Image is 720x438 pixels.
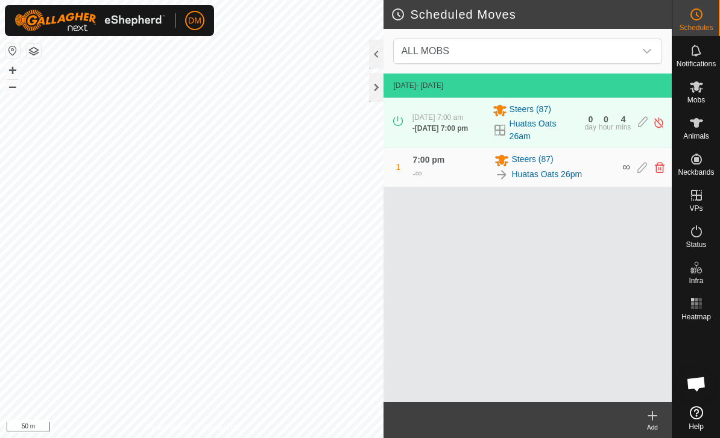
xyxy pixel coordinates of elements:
span: Animals [683,133,709,140]
span: Steers (87) [511,153,553,167]
span: Steers (87) [510,103,551,117]
span: Heatmap [681,313,711,321]
div: mins [616,124,631,131]
span: ∞ [622,161,630,173]
a: Huatas Oats 26am [510,117,578,143]
button: + [5,63,20,78]
span: Help [689,423,704,430]
div: day [585,124,596,131]
div: - [412,123,468,134]
span: ALL MOBS [396,39,635,63]
a: Privacy Policy [144,422,189,433]
span: 7:00 pm [412,155,444,164]
span: [DATE] 7:00 pm [415,124,468,133]
div: hour [599,124,613,131]
span: DM [188,14,201,27]
button: – [5,79,20,93]
img: Turn off schedule move [653,116,665,129]
span: ALL MOBS [401,46,449,56]
span: 1 [396,162,401,172]
span: ∞ [415,168,422,178]
a: Huatas Oats 26pm [511,168,582,181]
div: dropdown trigger [635,39,659,63]
span: [DATE] 7:00 am [412,113,463,122]
div: 4 [621,115,626,124]
div: Add [633,423,672,432]
div: Open chat [678,366,715,402]
img: To [494,167,509,182]
span: Schedules [679,24,713,31]
div: 0 [588,115,593,124]
button: Map Layers [27,44,41,58]
h2: Scheduled Moves [391,7,672,22]
span: Neckbands [678,169,714,176]
span: Notifications [677,60,716,67]
span: [DATE] [393,81,416,90]
button: Reset Map [5,43,20,58]
span: Status [686,241,706,248]
span: VPs [689,205,703,212]
div: 0 [604,115,608,124]
img: Gallagher Logo [14,10,165,31]
span: Mobs [687,96,705,104]
span: - [DATE] [416,81,443,90]
a: Help [672,401,720,435]
span: Infra [689,277,703,284]
a: Contact Us [204,422,239,433]
div: - [412,166,422,181]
